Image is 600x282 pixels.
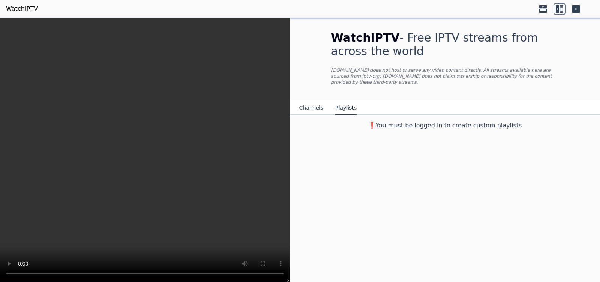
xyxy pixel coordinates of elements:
[299,101,324,115] button: Channels
[362,73,380,79] a: iptv-org
[331,67,559,85] p: [DOMAIN_NAME] does not host or serve any video content directly. All streams available here are s...
[319,121,571,130] h3: ❗️You must be logged in to create custom playlists
[331,31,400,44] span: WatchIPTV
[335,101,357,115] button: Playlists
[331,31,559,58] h1: - Free IPTV streams from across the world
[6,4,38,13] a: WatchIPTV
